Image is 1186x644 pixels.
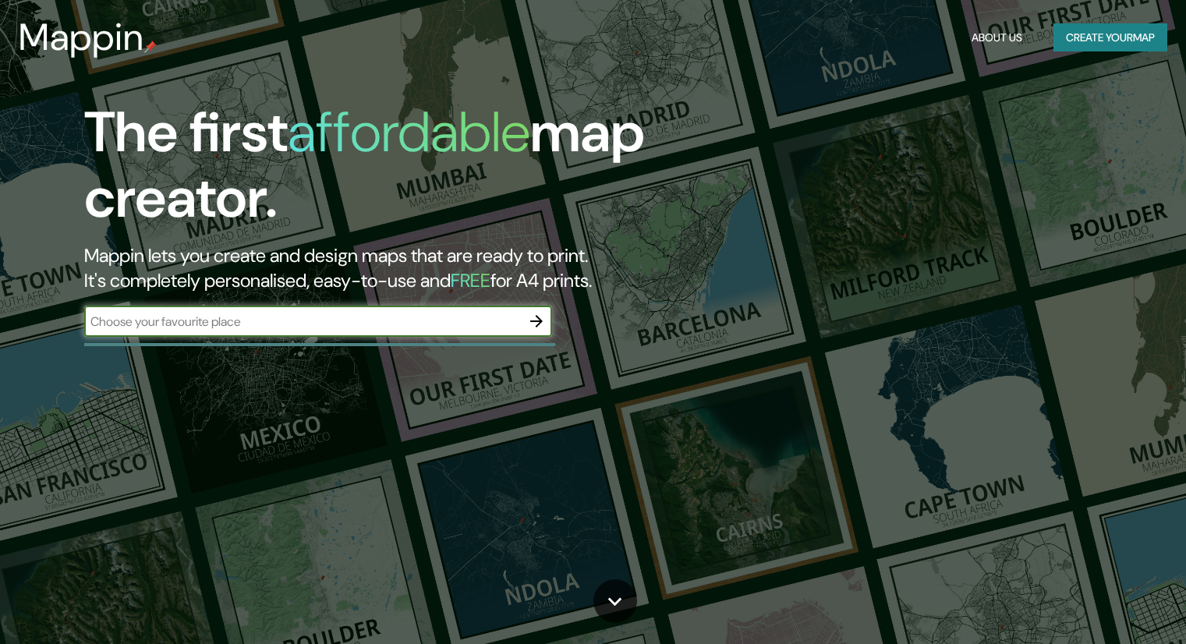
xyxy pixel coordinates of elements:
[84,100,678,243] h1: The first map creator.
[19,16,144,59] h3: Mappin
[965,23,1028,52] button: About Us
[1053,23,1167,52] button: Create yourmap
[451,268,490,292] h5: FREE
[84,243,678,293] h2: Mappin lets you create and design maps that are ready to print. It's completely personalised, eas...
[288,96,530,168] h1: affordable
[1047,583,1169,627] iframe: Help widget launcher
[84,313,521,331] input: Choose your favourite place
[144,41,157,53] img: mappin-pin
